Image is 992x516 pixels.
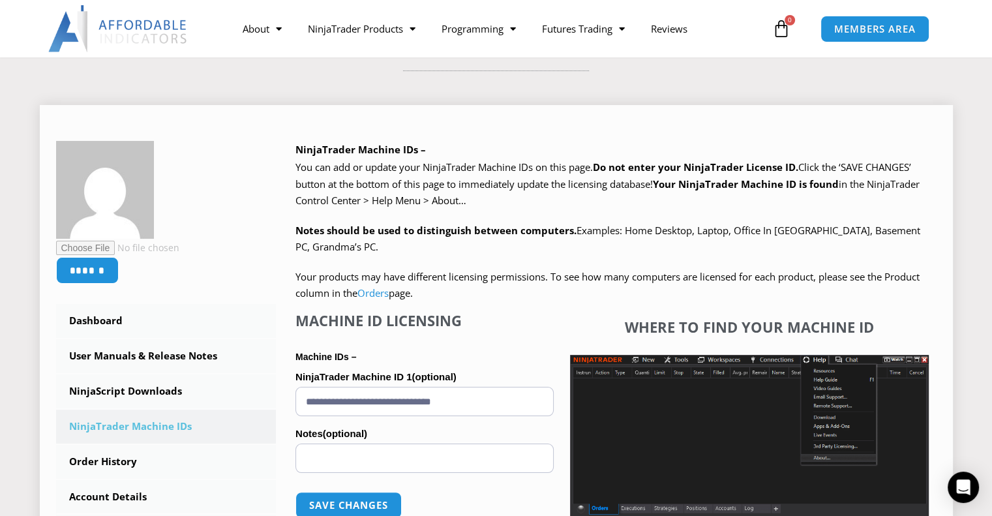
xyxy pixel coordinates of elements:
a: Orders [357,286,389,299]
b: NinjaTrader Machine IDs – [295,143,426,156]
span: (optional) [323,428,367,439]
a: Order History [56,445,277,479]
span: 0 [785,15,795,25]
div: Open Intercom Messenger [948,472,979,503]
a: Account Details [56,480,277,514]
a: NinjaTrader Machine IDs [56,410,277,444]
a: User Manuals & Release Notes [56,339,277,373]
a: Programming [428,14,529,44]
span: Click the ‘SAVE CHANGES’ button at the bottom of this page to immediately update the licensing da... [295,160,920,207]
span: You can add or update your NinjaTrader Machine IDs on this page. [295,160,593,174]
a: Dashboard [56,304,277,338]
a: 0 [753,10,810,48]
nav: Menu [230,14,769,44]
a: NinjaScript Downloads [56,374,277,408]
b: Do not enter your NinjaTrader License ID. [593,160,798,174]
label: Notes [295,424,554,444]
a: NinjaTrader Products [295,14,428,44]
strong: Notes should be used to distinguish between computers. [295,224,577,237]
h4: Where to find your Machine ID [570,318,929,335]
span: (optional) [412,371,456,382]
img: LogoAI | Affordable Indicators – NinjaTrader [48,5,188,52]
span: Your products may have different licensing permissions. To see how many computers are licensed fo... [295,270,920,300]
h4: Machine ID Licensing [295,312,554,329]
a: About [230,14,295,44]
a: MEMBERS AREA [820,16,929,42]
strong: Your NinjaTrader Machine ID is found [653,177,839,190]
strong: Machine IDs – [295,352,356,362]
span: Examples: Home Desktop, Laptop, Office In [GEOGRAPHIC_DATA], Basement PC, Grandma’s PC. [295,224,920,254]
img: 96add5d9170483de92aad013010381378e3abee8e6275a014a7f1d783d7ca1f2 [56,141,154,239]
a: Futures Trading [529,14,638,44]
label: NinjaTrader Machine ID 1 [295,367,554,387]
span: MEMBERS AREA [834,24,916,34]
a: Reviews [638,14,700,44]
